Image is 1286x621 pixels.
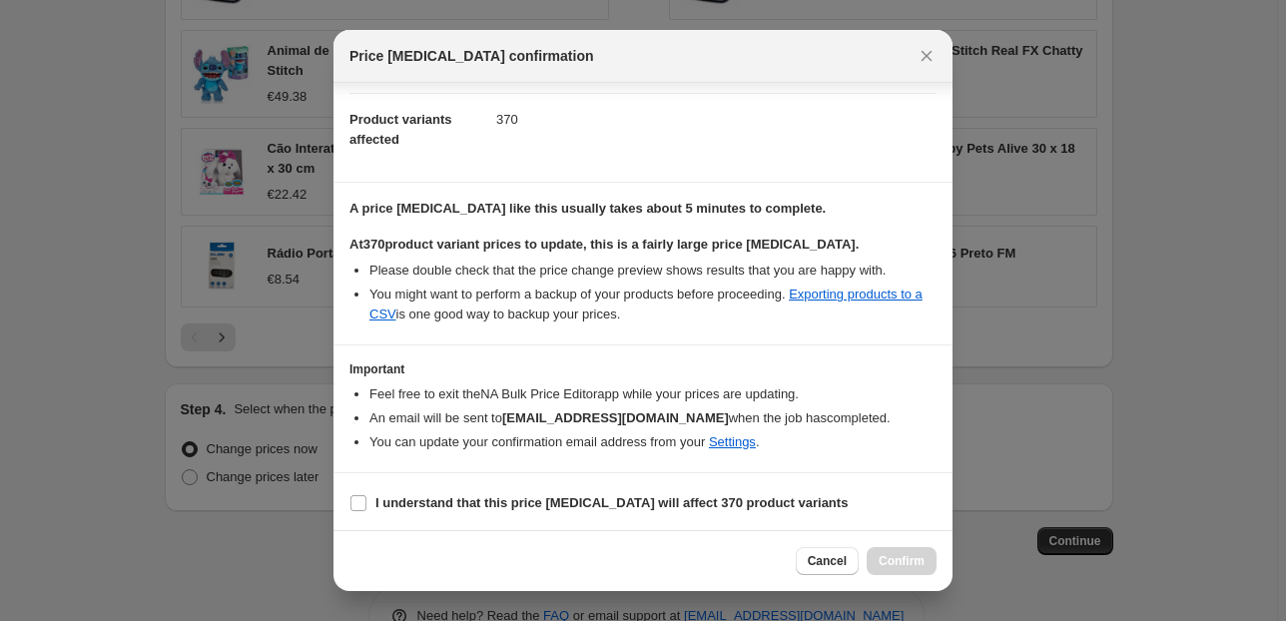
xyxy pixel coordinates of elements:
[369,432,937,452] li: You can update your confirmation email address from your .
[496,93,937,146] dd: 370
[502,410,729,425] b: [EMAIL_ADDRESS][DOMAIN_NAME]
[369,384,937,404] li: Feel free to exit the NA Bulk Price Editor app while your prices are updating.
[369,287,923,321] a: Exporting products to a CSV
[369,285,937,324] li: You might want to perform a backup of your products before proceeding. is one good way to backup ...
[808,553,847,569] span: Cancel
[369,261,937,281] li: Please double check that the price change preview shows results that you are happy with.
[913,42,941,70] button: Close
[796,547,859,575] button: Cancel
[349,201,826,216] b: A price [MEDICAL_DATA] like this usually takes about 5 minutes to complete.
[709,434,756,449] a: Settings
[349,361,937,377] h3: Important
[375,495,848,510] b: I understand that this price [MEDICAL_DATA] will affect 370 product variants
[349,46,594,66] span: Price [MEDICAL_DATA] confirmation
[369,408,937,428] li: An email will be sent to when the job has completed .
[349,237,859,252] b: At 370 product variant prices to update, this is a fairly large price [MEDICAL_DATA].
[349,112,452,147] span: Product variants affected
